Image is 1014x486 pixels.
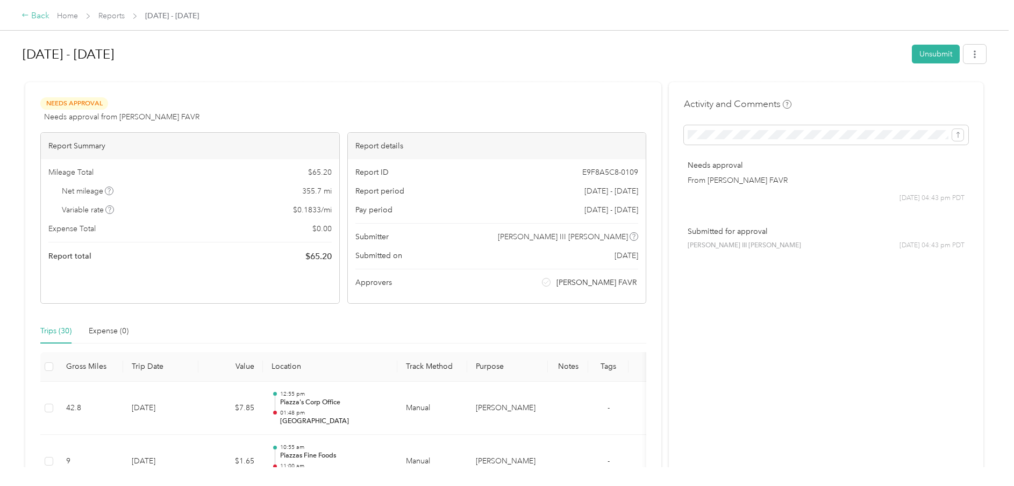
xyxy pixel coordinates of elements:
[912,45,960,63] button: Unsubmit
[608,456,610,466] span: -
[58,382,123,435] td: 42.8
[556,277,637,288] span: [PERSON_NAME] FAVR
[397,382,467,435] td: Manual
[467,352,548,382] th: Purpose
[98,11,125,20] a: Reports
[302,185,332,197] span: 355.7 mi
[355,167,389,178] span: Report ID
[280,451,389,461] p: Piazzas Fine Foods
[467,382,548,435] td: Acosta
[22,10,49,23] div: Back
[41,133,339,159] div: Report Summary
[899,241,965,251] span: [DATE] 04:43 pm PDT
[548,352,588,382] th: Notes
[198,382,263,435] td: $7.85
[584,185,638,197] span: [DATE] - [DATE]
[280,398,389,408] p: Piazza's Corp Office
[58,352,123,382] th: Gross Miles
[145,10,199,22] span: [DATE] - [DATE]
[615,250,638,261] span: [DATE]
[263,352,397,382] th: Location
[355,204,392,216] span: Pay period
[608,403,610,412] span: -
[582,167,638,178] span: E9F8A5C8-0109
[57,11,78,20] a: Home
[40,325,72,337] div: Trips (30)
[355,277,392,288] span: Approvers
[954,426,1014,486] iframe: Everlance-gr Chat Button Frame
[89,325,128,337] div: Expense (0)
[40,97,108,110] span: Needs Approval
[688,175,965,186] p: From [PERSON_NAME] FAVR
[355,250,402,261] span: Submitted on
[62,204,115,216] span: Variable rate
[588,352,629,382] th: Tags
[198,352,263,382] th: Value
[688,160,965,171] p: Needs approval
[48,167,94,178] span: Mileage Total
[688,241,801,251] span: [PERSON_NAME] III [PERSON_NAME]
[280,444,389,451] p: 10:55 am
[305,250,332,263] span: $ 65.20
[48,223,96,234] span: Expense Total
[123,352,198,382] th: Trip Date
[280,417,389,426] p: [GEOGRAPHIC_DATA]
[62,185,114,197] span: Net mileage
[44,111,199,123] span: Needs approval from [PERSON_NAME] FAVR
[899,194,965,203] span: [DATE] 04:43 pm PDT
[123,382,198,435] td: [DATE]
[280,462,389,470] p: 11:00 am
[312,223,332,234] span: $ 0.00
[48,251,91,262] span: Report total
[397,352,467,382] th: Track Method
[498,231,628,242] span: [PERSON_NAME] III [PERSON_NAME]
[293,204,332,216] span: $ 0.1833 / mi
[355,185,404,197] span: Report period
[355,231,389,242] span: Submitter
[280,390,389,398] p: 12:55 pm
[23,41,904,67] h1: Aug 16 - 31, 2025
[584,204,638,216] span: [DATE] - [DATE]
[280,409,389,417] p: 01:48 pm
[348,133,646,159] div: Report details
[684,97,791,111] h4: Activity and Comments
[688,226,965,237] p: Submitted for approval
[308,167,332,178] span: $ 65.20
